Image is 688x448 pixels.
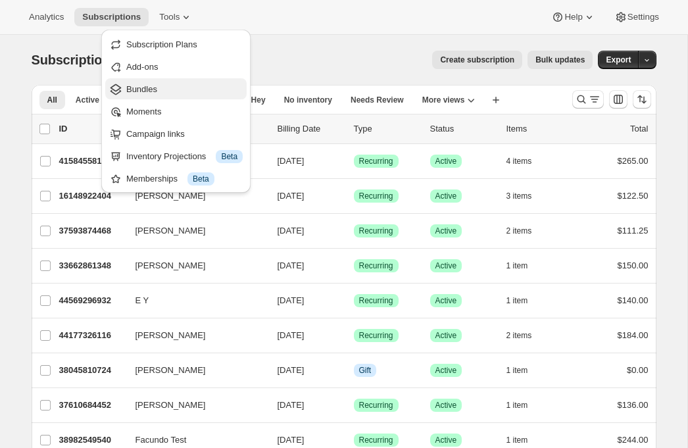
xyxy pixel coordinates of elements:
[105,145,247,166] button: Inventory Projections
[435,191,457,201] span: Active
[359,435,393,445] span: Recurring
[359,295,393,306] span: Recurring
[278,261,305,270] span: [DATE]
[59,152,649,170] div: 41584558116[PERSON_NAME][DATE]SuccessRecurringSuccessActive4 items$265.00
[135,259,206,272] span: [PERSON_NAME]
[485,91,506,109] button: Create new view
[543,8,603,26] button: Help
[59,326,649,345] div: 44177326116[PERSON_NAME][DATE]SuccessRecurringSuccessActive2 items$184.00
[435,330,457,341] span: Active
[278,122,343,136] p: Billing Date
[618,191,649,201] span: $122.50
[278,330,305,340] span: [DATE]
[414,91,483,109] button: More views
[564,12,582,22] span: Help
[422,95,465,105] span: More views
[278,156,305,166] span: [DATE]
[627,365,649,375] span: $0.00
[432,51,522,69] button: Create subscription
[359,156,393,166] span: Recurring
[278,226,305,236] span: [DATE]
[135,399,206,412] span: [PERSON_NAME]
[29,12,64,22] span: Analytics
[135,329,206,342] span: [PERSON_NAME]
[126,107,161,116] span: Moments
[126,172,243,186] div: Memberships
[618,330,649,340] span: $184.00
[128,220,259,241] button: [PERSON_NAME]
[435,156,457,166] span: Active
[32,53,118,67] span: Subscriptions
[606,8,667,26] button: Settings
[105,34,247,55] button: Subscription Plans
[135,364,206,377] span: [PERSON_NAME]
[105,123,247,144] button: Campaign links
[618,295,649,305] span: $140.00
[528,51,593,69] button: Bulk updates
[278,295,305,305] span: [DATE]
[193,174,209,184] span: Beta
[59,434,125,447] p: 38982549540
[59,364,125,377] p: 38045810724
[59,257,649,275] div: 33662861348[PERSON_NAME][DATE]SuccessRecurringSuccessActive1 item$150.00
[435,400,457,411] span: Active
[59,122,649,136] div: IDCustomerBilling DateTypeStatusItemsTotal
[151,8,201,26] button: Tools
[128,360,259,381] button: [PERSON_NAME]
[506,361,543,380] button: 1 item
[105,56,247,77] button: Add-ons
[506,187,547,205] button: 3 items
[435,295,457,306] span: Active
[74,8,149,26] button: Subscriptions
[82,12,141,22] span: Subscriptions
[506,191,532,201] span: 3 items
[59,187,649,205] div: 16148922404[PERSON_NAME][DATE]SuccessRecurringSuccessActive3 items$122.50
[506,291,543,310] button: 1 item
[506,222,547,240] button: 2 items
[126,150,243,163] div: Inventory Projections
[627,12,659,22] span: Settings
[278,435,305,445] span: [DATE]
[435,435,457,445] span: Active
[440,55,514,65] span: Create subscription
[435,365,457,376] span: Active
[506,295,528,306] span: 1 item
[630,122,648,136] p: Total
[135,224,206,237] span: [PERSON_NAME]
[598,51,639,69] button: Export
[359,261,393,271] span: Recurring
[278,365,305,375] span: [DATE]
[506,396,543,414] button: 1 item
[128,255,259,276] button: [PERSON_NAME]
[278,191,305,201] span: [DATE]
[618,156,649,166] span: $265.00
[105,168,247,189] button: Memberships
[359,191,393,201] span: Recurring
[572,90,604,109] button: Search and filter results
[618,435,649,445] span: $244.00
[278,400,305,410] span: [DATE]
[59,155,125,168] p: 41584558116
[212,95,266,105] span: Cancelled Hey
[135,434,187,447] span: Facundo Test
[59,294,125,307] p: 44569296932
[506,156,532,166] span: 4 items
[59,396,649,414] div: 37610684452[PERSON_NAME][DATE]SuccessRecurringSuccessActive1 item$136.00
[354,122,420,136] div: Type
[435,226,457,236] span: Active
[47,95,57,105] span: All
[221,151,237,162] span: Beta
[105,101,247,122] button: Moments
[435,261,457,271] span: Active
[128,395,259,416] button: [PERSON_NAME]
[606,55,631,65] span: Export
[128,325,259,346] button: [PERSON_NAME]
[506,226,532,236] span: 2 items
[59,222,649,240] div: 37593874468[PERSON_NAME][DATE]SuccessRecurringSuccessActive2 items$111.25
[506,152,547,170] button: 4 items
[506,365,528,376] span: 1 item
[135,294,149,307] span: E Y
[21,8,72,26] button: Analytics
[506,400,528,411] span: 1 item
[59,291,649,310] div: 44569296932E Y[DATE]SuccessRecurringSuccessActive1 item$140.00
